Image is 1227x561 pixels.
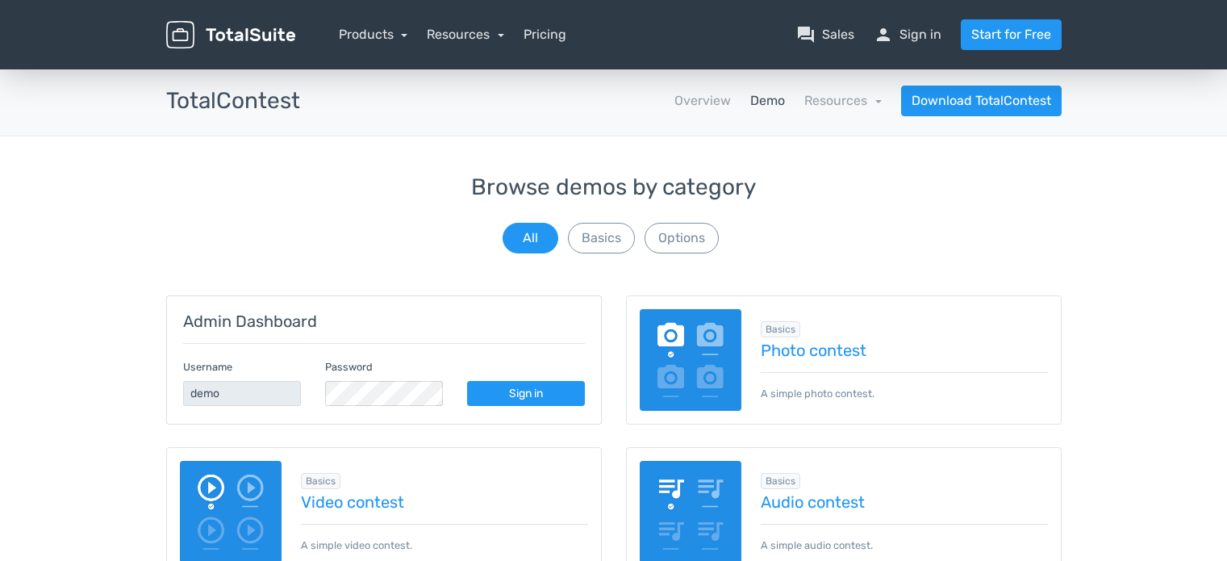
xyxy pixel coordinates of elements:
[183,312,585,330] h5: Admin Dashboard
[301,524,588,553] p: A simple video contest.
[645,223,719,253] button: Options
[796,25,816,44] span: question_answer
[325,359,373,375] label: Password
[339,27,408,42] a: Products
[674,91,731,111] a: Overview
[796,25,854,44] a: question_answerSales
[761,493,1048,511] a: Audio contest
[640,309,742,412] img: image-poll.png.webp
[524,25,566,44] a: Pricing
[761,341,1048,359] a: Photo contest
[166,21,295,49] img: TotalSuite for WordPress
[568,223,635,253] button: Basics
[804,93,882,108] a: Resources
[874,25,893,44] span: person
[761,321,800,337] span: Browse all in Basics
[301,493,588,511] a: Video contest
[503,223,558,253] button: All
[874,25,941,44] a: personSign in
[901,86,1062,116] a: Download TotalContest
[750,91,785,111] a: Demo
[761,372,1048,401] p: A simple photo contest.
[761,473,800,489] span: Browse all in Basics
[183,359,232,375] label: Username
[166,175,1062,200] h3: Browse demos by category
[427,27,504,42] a: Resources
[467,381,585,406] a: Sign in
[961,19,1062,50] a: Start for Free
[166,89,300,114] h3: TotalContest
[761,524,1048,553] p: A simple audio contest.
[301,473,340,489] span: Browse all in Basics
